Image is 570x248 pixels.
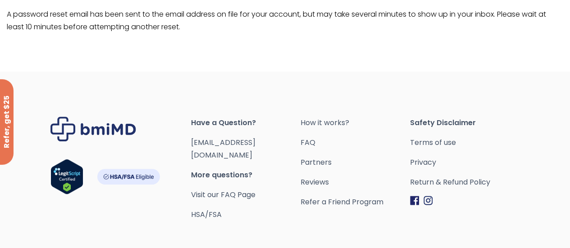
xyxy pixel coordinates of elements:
a: [EMAIL_ADDRESS][DOMAIN_NAME] [191,137,255,160]
p: A password reset email has been sent to the email address on file for your account, but may take ... [7,8,563,33]
a: HSA/FSA [191,209,222,220]
a: Reviews [301,176,410,189]
img: Verify Approval for www.bmimd.com [50,159,83,194]
img: Facebook [410,196,419,205]
a: Verify LegitScript Approval for www.bmimd.com [50,159,83,198]
span: Have a Question? [191,117,301,129]
a: How it works? [301,117,410,129]
a: Partners [301,156,410,169]
a: FAQ [301,136,410,149]
span: Safety Disclaimer [410,117,520,129]
a: Terms of use [410,136,520,149]
img: Brand Logo [50,117,136,141]
a: Privacy [410,156,520,169]
img: Instagram [424,196,433,205]
span: More questions? [191,169,301,181]
img: HSA-FSA [97,169,160,185]
a: Refer a Friend Program [301,196,410,208]
a: Return & Refund Policy [410,176,520,189]
a: Visit our FAQ Page [191,189,255,200]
